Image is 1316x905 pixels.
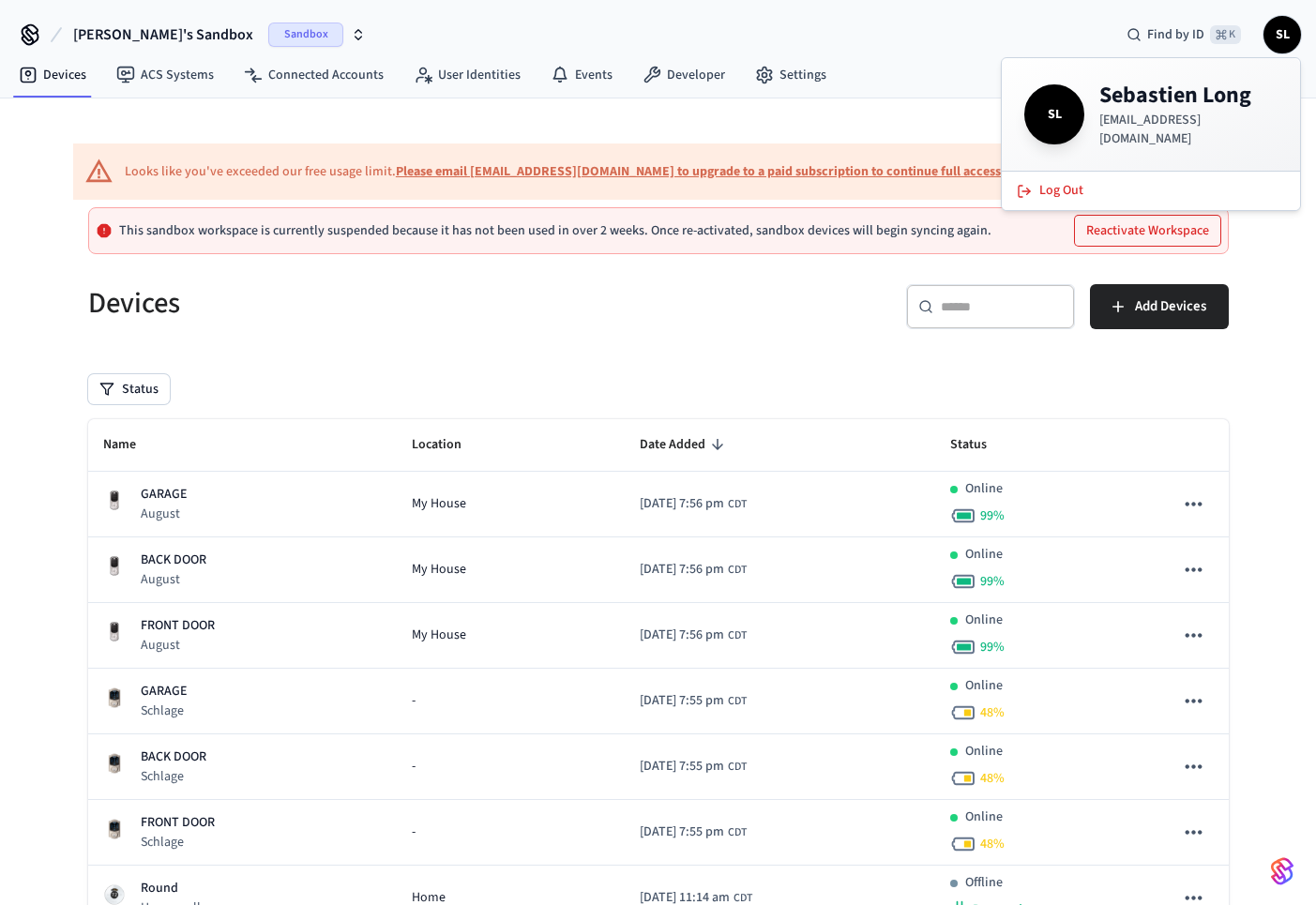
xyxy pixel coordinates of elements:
[965,479,1003,499] p: Online
[412,691,416,711] span: -
[728,759,747,776] span: CDT
[103,818,126,840] img: Schlage Sense Smart Deadbolt with Camelot Trim, Front
[1028,88,1081,141] span: SL
[640,691,724,711] span: [DATE] 7:55 pm
[728,693,747,710] span: CDT
[728,496,747,513] span: CDT
[412,626,466,645] span: My House
[103,752,126,775] img: Schlage Sense Smart Deadbolt with Camelot Trim, Front
[1147,25,1204,44] span: Find by ID
[980,835,1005,853] span: 48 %
[640,626,747,645] div: America/Chicago
[728,562,747,579] span: CDT
[141,833,215,852] p: Schlage
[965,611,1003,630] p: Online
[141,636,215,655] p: August
[229,58,399,92] a: Connected Accounts
[640,822,747,842] div: America/Chicago
[728,824,747,841] span: CDT
[88,284,647,323] h5: Devices
[141,505,187,523] p: August
[412,560,466,580] span: My House
[141,767,206,786] p: Schlage
[1112,18,1256,52] div: Find by ID⌘ K
[141,701,187,720] p: Schlage
[141,747,206,767] p: BACK DOOR
[103,555,126,578] img: Yale Assure Touchscreen Wifi Smart Lock, Satin Nickel, Front
[640,626,724,645] span: [DATE] 7:56 pm
[399,58,536,92] a: User Identities
[88,374,170,404] button: Status
[728,627,747,644] span: CDT
[141,551,206,570] p: BACK DOOR
[640,494,747,514] div: America/Chicago
[141,682,187,701] p: GARAGE
[103,621,126,643] img: Yale Assure Touchscreen Wifi Smart Lock, Satin Nickel, Front
[141,570,206,589] p: August
[640,691,747,711] div: America/Chicago
[1265,18,1299,52] span: SL
[965,873,1003,893] p: Offline
[1271,856,1293,886] img: SeamLogoGradient.69752ec5.svg
[640,560,724,580] span: [DATE] 7:56 pm
[1099,81,1278,111] h4: Sebastien Long
[103,490,126,512] img: Yale Assure Touchscreen Wifi Smart Lock, Satin Nickel, Front
[950,430,1011,460] span: Status
[1263,16,1301,53] button: SL
[640,757,747,777] div: America/Chicago
[141,879,201,898] p: Round
[4,58,101,92] a: Devices
[412,430,486,460] span: Location
[980,703,1005,722] span: 48 %
[103,430,160,460] span: Name
[740,58,841,92] a: Settings
[141,813,215,833] p: FRONT DOOR
[640,494,724,514] span: [DATE] 7:56 pm
[640,822,724,842] span: [DATE] 7:55 pm
[103,686,126,709] img: Schlage Sense Smart Deadbolt with Camelot Trim, Front
[141,485,187,505] p: GARAGE
[965,545,1003,565] p: Online
[1075,216,1220,246] button: Reactivate Workspace
[965,742,1003,762] p: Online
[1006,175,1296,206] button: Log Out
[125,162,1005,182] div: Looks like you've exceeded our free usage limit.
[141,616,215,636] p: FRONT DOOR
[640,430,730,460] span: Date Added
[412,757,416,777] span: -
[980,572,1005,591] span: 99 %
[119,223,991,238] p: This sandbox workspace is currently suspended because it has not been used in over 2 weeks. Once ...
[980,506,1005,525] span: 99 %
[640,560,747,580] div: America/Chicago
[965,807,1003,827] p: Online
[1210,25,1241,44] span: ⌘ K
[980,638,1005,656] span: 99 %
[412,494,466,514] span: My House
[396,162,1005,181] a: Please email [EMAIL_ADDRESS][DOMAIN_NAME] to upgrade to a paid subscription to continue full access.
[965,676,1003,696] p: Online
[980,769,1005,788] span: 48 %
[1135,294,1206,319] span: Add Devices
[628,58,740,92] a: Developer
[268,23,343,47] span: Sandbox
[73,23,253,46] span: [PERSON_NAME]'s Sandbox
[640,757,724,777] span: [DATE] 7:55 pm
[412,822,416,842] span: -
[1090,284,1229,329] button: Add Devices
[1099,111,1278,148] p: [EMAIL_ADDRESS][DOMAIN_NAME]
[536,58,628,92] a: Events
[101,58,229,92] a: ACS Systems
